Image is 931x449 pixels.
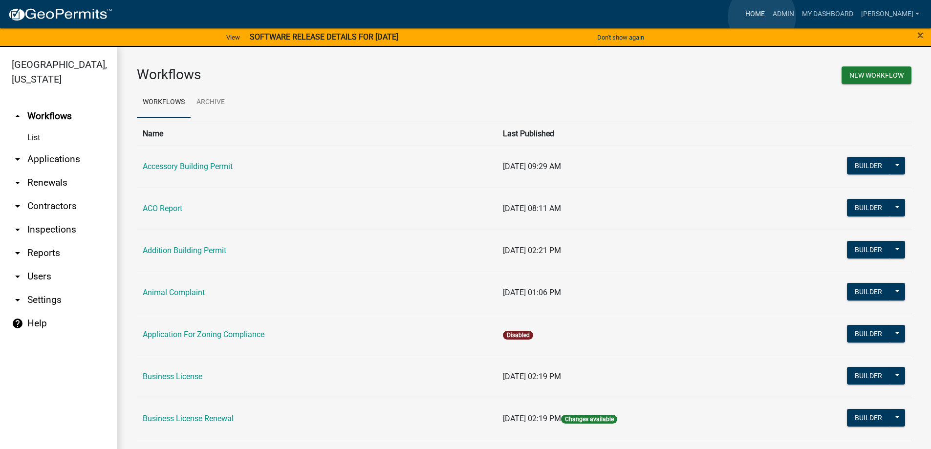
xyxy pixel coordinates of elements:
strong: SOFTWARE RELEASE DETAILS FOR [DATE] [250,32,398,42]
a: Addition Building Permit [143,246,226,255]
span: [DATE] 02:19 PM [503,372,561,381]
i: arrow_drop_down [12,153,23,165]
i: arrow_drop_down [12,224,23,235]
button: Builder [847,283,890,300]
span: [DATE] 01:06 PM [503,288,561,297]
button: Builder [847,367,890,385]
h3: Workflows [137,66,517,83]
button: Builder [847,241,890,258]
span: [DATE] 02:19 PM [503,414,561,423]
i: help [12,318,23,329]
span: × [917,28,924,42]
a: Animal Complaint [143,288,205,297]
a: Home [741,5,769,23]
th: Name [137,122,497,146]
a: View [222,29,244,45]
button: Builder [847,157,890,174]
a: Business License Renewal [143,414,234,423]
span: Changes available [561,415,617,424]
i: arrow_drop_down [12,177,23,189]
span: [DATE] 09:29 AM [503,162,561,171]
i: arrow_drop_down [12,294,23,306]
button: New Workflow [842,66,911,84]
a: ACO Report [143,204,182,213]
span: [DATE] 02:21 PM [503,246,561,255]
a: Admin [769,5,798,23]
span: [DATE] 08:11 AM [503,204,561,213]
button: Close [917,29,924,41]
button: Don't show again [593,29,648,45]
i: arrow_drop_up [12,110,23,122]
button: Builder [847,325,890,342]
span: Disabled [503,331,533,340]
i: arrow_drop_down [12,200,23,212]
a: Business License [143,372,202,381]
i: arrow_drop_down [12,271,23,282]
a: Accessory Building Permit [143,162,233,171]
a: Workflows [137,87,191,118]
a: [PERSON_NAME] [857,5,923,23]
a: Archive [191,87,231,118]
a: My Dashboard [798,5,857,23]
a: Application For Zoning Compliance [143,330,264,339]
i: arrow_drop_down [12,247,23,259]
button: Builder [847,199,890,216]
button: Builder [847,409,890,427]
th: Last Published [497,122,762,146]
